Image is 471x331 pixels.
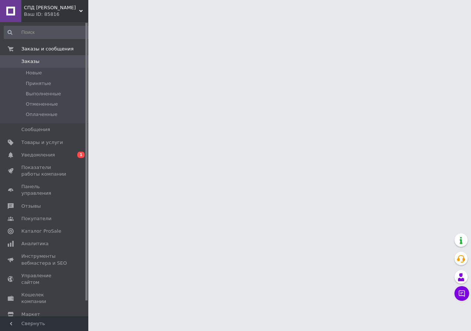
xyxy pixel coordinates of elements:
span: Покупатели [21,215,52,222]
span: Заказы и сообщения [21,46,74,52]
span: Отзывы [21,203,41,209]
span: Аналитика [21,240,49,247]
span: Показатели работы компании [21,164,68,177]
span: Инструменты вебмастера и SEO [21,253,68,266]
span: Каталог ProSale [21,228,61,235]
span: Уведомления [21,152,55,158]
span: Панель управления [21,183,68,197]
span: Кошелек компании [21,292,68,305]
span: СПД Мельничук Юрій Сергійович [24,4,79,11]
span: Товары и услуги [21,139,63,146]
button: Чат с покупателем [454,286,469,301]
span: Маркет [21,311,40,318]
span: Выполненные [26,91,61,97]
span: 1 [77,152,85,158]
span: Принятые [26,80,51,87]
span: Заказы [21,58,39,65]
span: Управление сайтом [21,272,68,286]
span: Отмененные [26,101,58,108]
span: Новые [26,70,42,76]
span: Сообщения [21,126,50,133]
input: Поиск [4,26,91,39]
div: Ваш ID: 85816 [24,11,88,18]
span: Оплаченные [26,111,57,118]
